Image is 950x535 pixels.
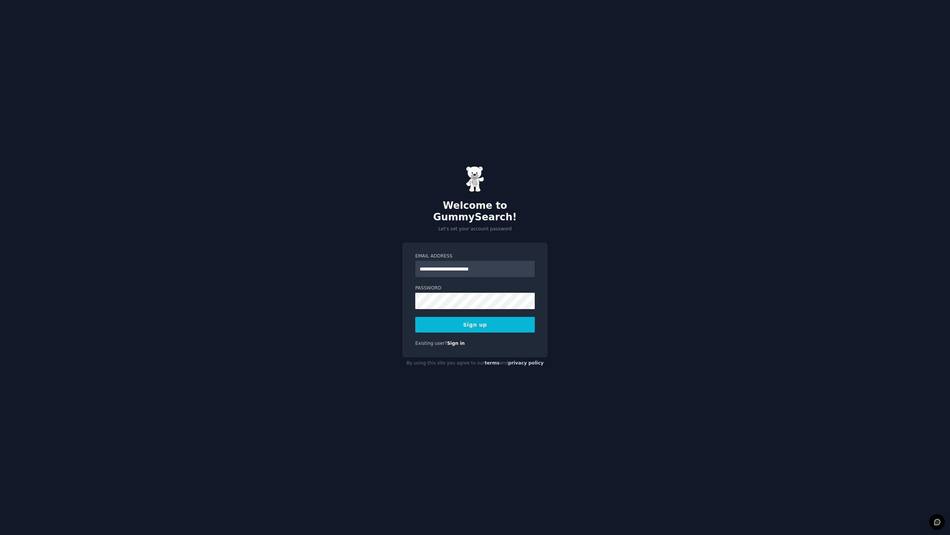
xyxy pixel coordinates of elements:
button: Sign up [415,317,535,333]
img: Gummy Bear [466,166,484,192]
div: By using this site you agree to our and [402,357,548,369]
label: Email Address [415,253,535,260]
label: Password [415,285,535,292]
a: Sign in [447,341,465,346]
h2: Welcome to GummySearch! [402,200,548,223]
span: Existing user? [415,341,447,346]
a: privacy policy [508,360,544,366]
p: Let's set your account password [402,226,548,233]
a: terms [485,360,499,366]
